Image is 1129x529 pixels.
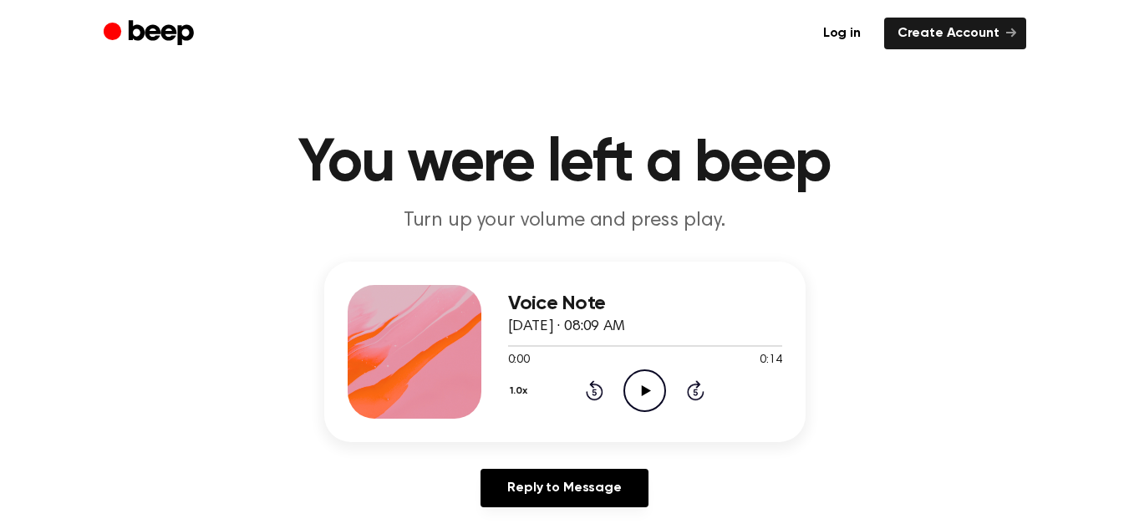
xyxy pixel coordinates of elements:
a: Create Account [884,18,1026,49]
p: Turn up your volume and press play. [244,207,886,235]
h3: Voice Note [508,292,782,315]
span: 0:14 [760,352,781,369]
span: 0:00 [508,352,530,369]
a: Reply to Message [481,469,648,507]
span: [DATE] · 08:09 AM [508,319,625,334]
button: 1.0x [508,377,534,405]
a: Log in [810,18,874,49]
a: Beep [104,18,198,50]
h1: You were left a beep [137,134,993,194]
